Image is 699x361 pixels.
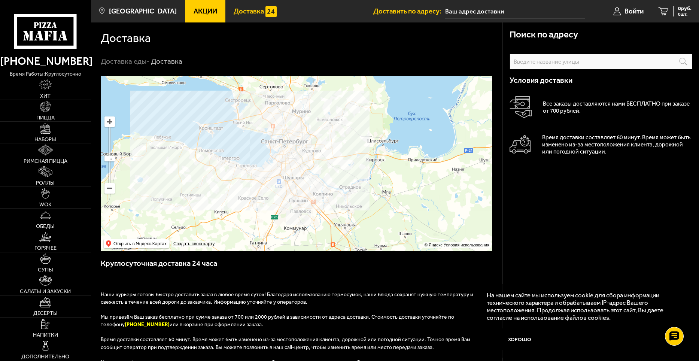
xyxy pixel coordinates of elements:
h3: Поиск по адресу [510,30,578,39]
span: Войти [624,8,644,15]
p: Все заказы доставляются нами БЕСПЛАТНО при заказе от 700 рублей. [543,100,692,115]
span: Мы привезём Ваш заказ бесплатно при сумме заказа от 700 или 2000 рублей в зависимости от адреса д... [101,314,454,328]
span: 0 шт. [678,12,692,16]
input: Ваш адрес доставки [445,4,585,18]
h3: Условия доставки [510,76,692,84]
span: Салаты и закуски [20,289,71,294]
h1: Доставка [101,32,151,44]
a: Условия использования [444,243,489,247]
ymaps: Открыть в Яндекс.Картах [104,239,169,248]
input: Введите название улицы [510,54,692,69]
span: Наборы [34,137,56,142]
span: Пицца [36,115,55,120]
a: Доставка еды- [101,57,150,66]
ymaps: Открыть в Яндекс.Картах [113,239,167,248]
p: На нашем сайте мы используем cookie для сбора информации технического характера и обрабатываем IP... [487,291,677,322]
span: Акции [194,8,217,15]
span: Доставить по адресу: [373,8,445,15]
img: Автомобиль доставки [510,135,531,154]
span: Обеды [36,224,55,229]
span: Время доставки составляет 60 минут. Время может быть изменено из-за местоположения клиента, дорож... [101,336,470,350]
img: Оплата доставки [510,96,532,118]
span: Наши курьеры готовы быстро доставить заказ в любое время суток! Благодаря использованию термосумо... [101,291,473,305]
b: [PHONE_NUMBER] [125,321,170,328]
img: 15daf4d41897b9f0e9f617042186c801.svg [265,6,276,17]
ymaps: © Яндекс [425,243,443,247]
span: Хит [40,93,51,98]
span: Римская пицца [24,158,67,164]
span: Напитки [33,332,58,337]
span: Дополнительно [21,354,69,359]
div: Доставка [151,57,182,66]
span: Роллы [36,180,55,185]
p: Время доставки составляет 60 минут. Время может быть изменено из-за местоположения клиента, дорож... [542,134,692,155]
span: 0 руб. [678,6,692,11]
span: WOK [39,202,52,207]
a: Создать свою карту [172,241,216,247]
button: Хорошо [487,328,552,350]
span: Десерты [33,310,58,316]
span: [GEOGRAPHIC_DATA] [109,8,177,15]
span: Супы [38,267,53,272]
span: Доставка [234,8,264,15]
h3: Круглосуточная доставка 24 часа [101,258,493,276]
span: Горячее [34,245,57,251]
